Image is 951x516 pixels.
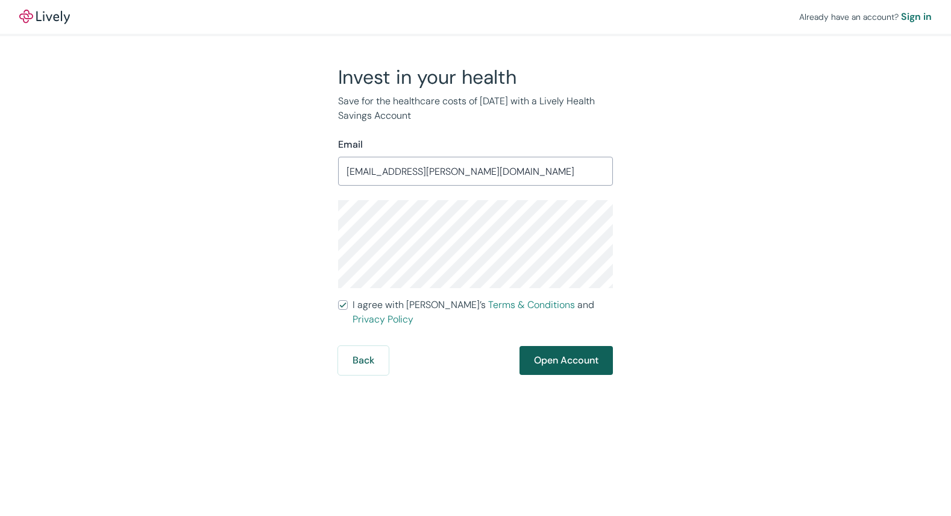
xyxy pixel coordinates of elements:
[338,137,363,152] label: Email
[338,65,613,89] h2: Invest in your health
[488,298,575,311] a: Terms & Conditions
[19,10,70,24] img: Lively
[799,10,932,24] div: Already have an account?
[353,313,413,326] a: Privacy Policy
[338,346,389,375] button: Back
[519,346,613,375] button: Open Account
[901,10,932,24] a: Sign in
[19,10,70,24] a: LivelyLively
[338,94,613,123] p: Save for the healthcare costs of [DATE] with a Lively Health Savings Account
[353,298,613,327] span: I agree with [PERSON_NAME]’s and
